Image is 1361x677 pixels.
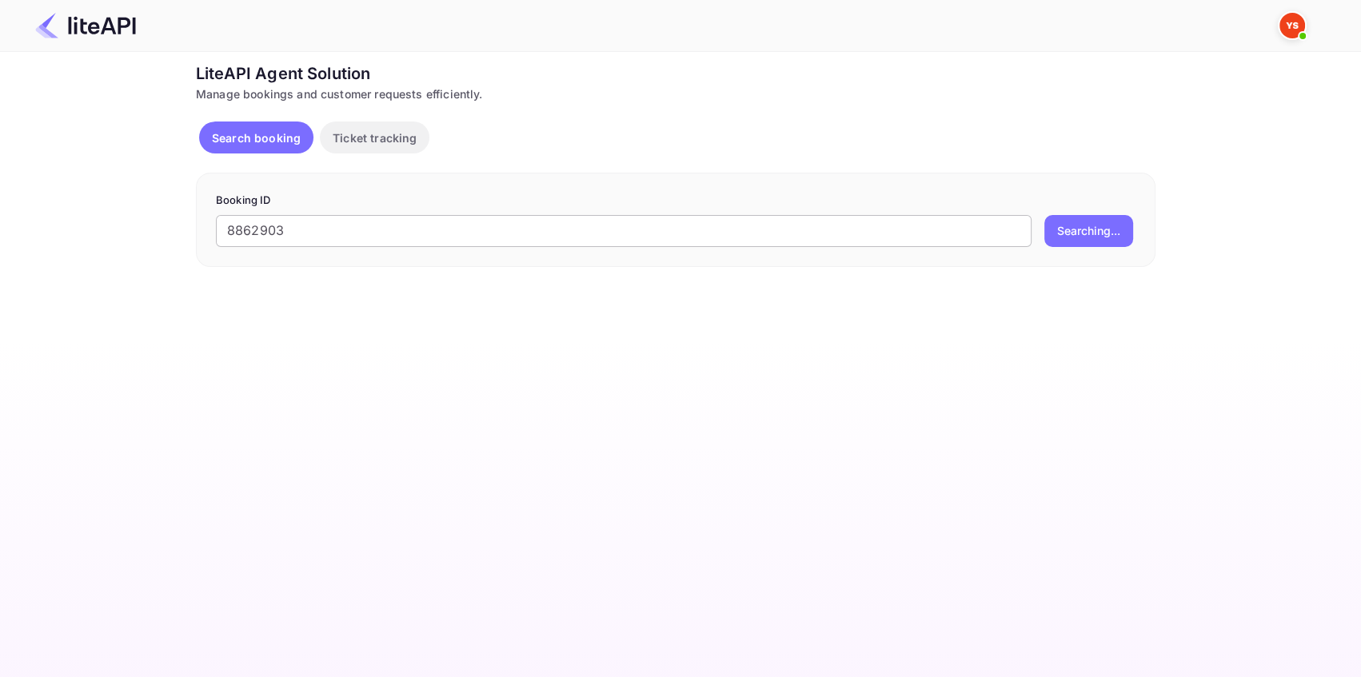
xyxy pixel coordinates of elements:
[212,129,301,146] p: Search booking
[196,86,1155,102] div: Manage bookings and customer requests efficiently.
[333,129,417,146] p: Ticket tracking
[1279,13,1305,38] img: Yandex Support
[216,193,1135,209] p: Booking ID
[1044,215,1133,247] button: Searching...
[216,215,1032,247] input: Enter Booking ID (e.g., 63782194)
[196,62,1155,86] div: LiteAPI Agent Solution
[35,13,136,38] img: LiteAPI Logo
